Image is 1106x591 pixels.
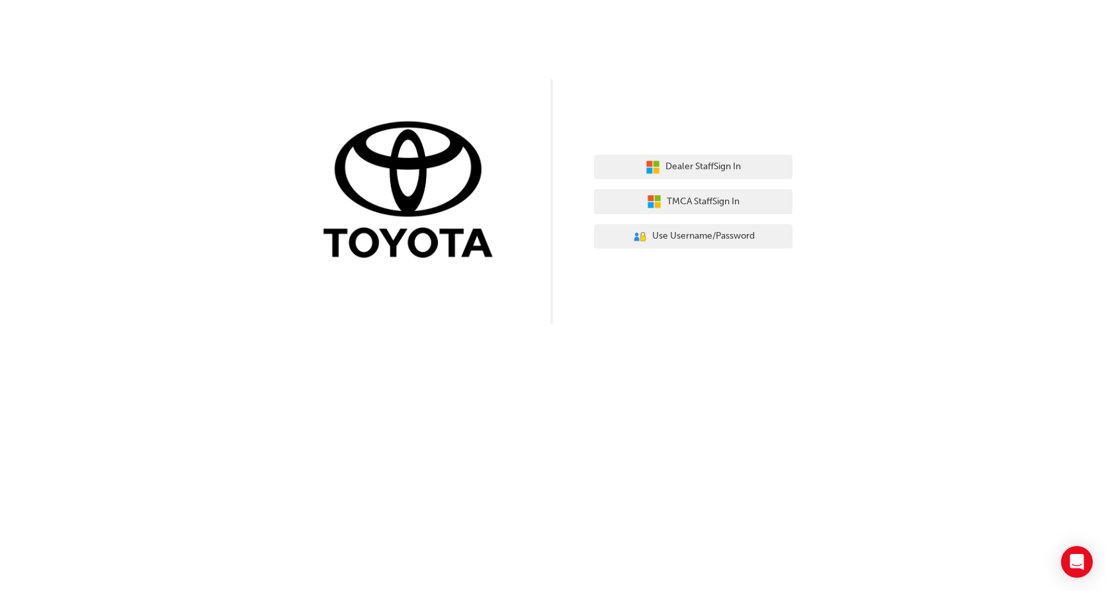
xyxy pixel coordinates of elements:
span: TMCA Staff Sign In [667,194,740,210]
span: Dealer Staff Sign In [665,159,741,175]
button: Use Username/Password [594,224,792,249]
div: Open Intercom Messenger [1061,546,1093,578]
button: TMCA StaffSign In [594,189,792,214]
button: Dealer StaffSign In [594,155,792,180]
span: Use Username/Password [652,229,755,244]
img: Trak [314,118,512,264]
